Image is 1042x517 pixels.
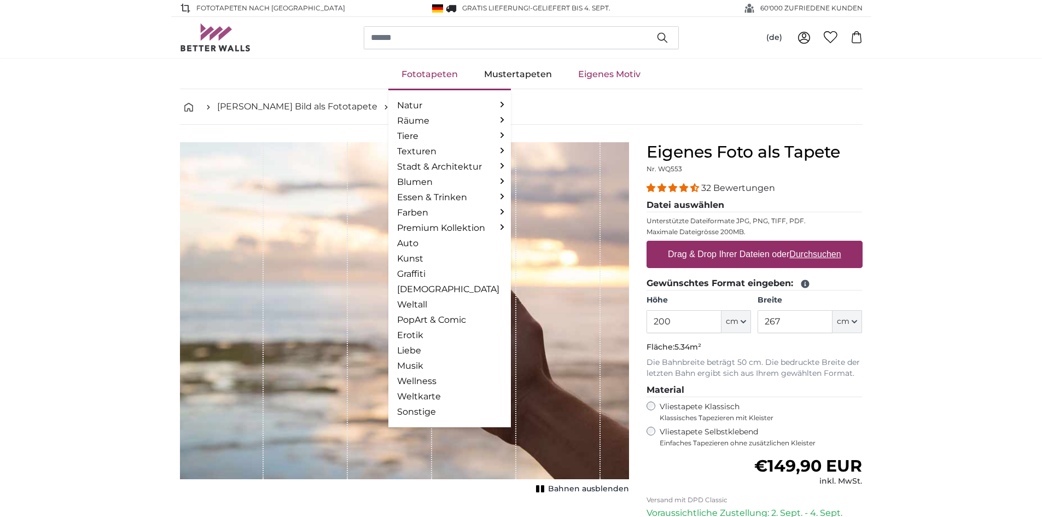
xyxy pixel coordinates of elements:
span: Nr. WQ553 [647,165,682,173]
a: Fototapeten [388,60,471,89]
div: inkl. MwSt. [754,476,862,487]
a: Sonstige [397,405,502,419]
span: 60'000 ZUFRIEDENE KUNDEN [760,3,863,13]
a: Erotik [397,329,502,342]
a: Weltkarte [397,390,502,403]
button: Bahnen ausblenden [533,481,629,497]
legend: Datei auswählen [647,199,863,212]
div: 1 of 1 [180,142,629,497]
label: Vliestapete Klassisch [660,402,853,422]
label: Höhe [647,295,751,306]
span: Fototapeten nach [GEOGRAPHIC_DATA] [196,3,345,13]
span: 4.31 stars [647,183,701,193]
a: Musik [397,359,502,373]
legend: Material [647,384,863,397]
span: 32 Bewertungen [701,183,775,193]
a: Tiere [397,130,502,143]
button: cm [833,310,862,333]
p: Maximale Dateigrösse 200MB. [647,228,863,236]
span: GRATIS Lieferung! [462,4,530,12]
a: Auto [397,237,502,250]
label: Breite [758,295,862,306]
span: cm [726,316,738,327]
img: Deutschland [432,4,443,13]
span: Bahnen ausblenden [548,484,629,495]
a: Blumen [397,176,502,189]
a: [DEMOGRAPHIC_DATA] [397,283,502,296]
a: Premium Kollektion [397,222,502,235]
p: Fläche: [647,342,863,353]
a: Natur [397,99,502,112]
a: Weltall [397,298,502,311]
span: Klassisches Tapezieren mit Kleister [660,414,853,422]
button: cm [721,310,751,333]
span: 5.34m² [674,342,701,352]
span: cm [837,316,849,327]
a: PopArt & Comic [397,313,502,327]
span: Einfaches Tapezieren ohne zusätzlichen Kleister [660,439,863,448]
label: Drag & Drop Ihrer Dateien oder [663,243,846,265]
nav: breadcrumbs [180,89,863,125]
a: Mustertapeten [471,60,565,89]
a: Liebe [397,344,502,357]
p: Die Bahnbreite beträgt 50 cm. Die bedruckte Breite der letzten Bahn ergibt sich aus Ihrem gewählt... [647,357,863,379]
p: Unterstützte Dateiformate JPG, PNG, TIFF, PDF. [647,217,863,225]
span: €149,90 EUR [754,456,862,476]
legend: Gewünschtes Format eingeben: [647,277,863,291]
a: Graffiti [397,268,502,281]
a: Wellness [397,375,502,388]
button: (de) [758,28,791,48]
span: Geliefert bis 4. Sept. [533,4,610,12]
a: [PERSON_NAME] Bild als Fototapete [217,100,377,113]
h1: Eigenes Foto als Tapete [647,142,863,162]
label: Vliestapete Selbstklebend [660,427,863,448]
a: Farben [397,206,502,219]
a: Kunst [397,252,502,265]
a: Räume [397,114,502,127]
img: Betterwalls [180,24,251,51]
p: Versand mit DPD Classic [647,496,863,504]
u: Durchsuchen [789,249,841,259]
span: - [530,4,610,12]
a: Stadt & Architektur [397,160,502,173]
a: Eigenes Motiv [565,60,654,89]
a: Texturen [397,145,502,158]
a: Essen & Trinken [397,191,502,204]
